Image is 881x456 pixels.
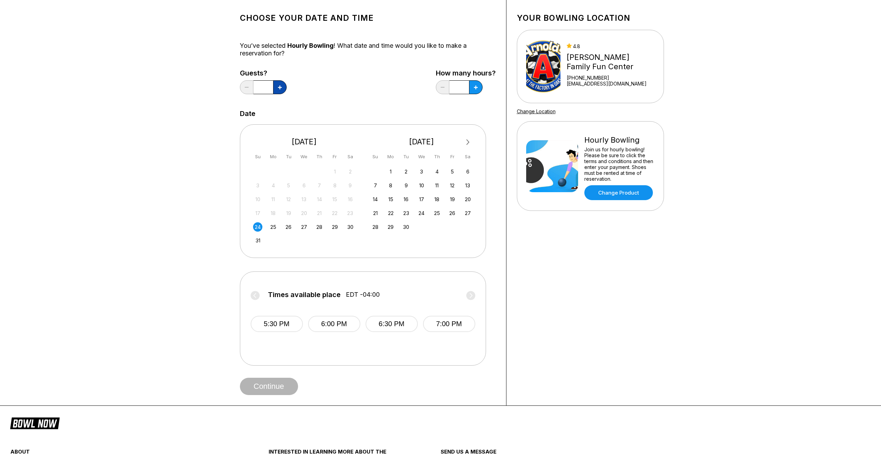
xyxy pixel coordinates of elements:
div: Choose Thursday, September 25th, 2025 [432,208,442,218]
div: Choose Friday, September 19th, 2025 [448,195,457,204]
div: Su [371,152,380,161]
label: Date [240,110,255,117]
div: Choose Saturday, September 27th, 2025 [463,208,473,218]
div: Choose Tuesday, September 9th, 2025 [402,181,411,190]
div: Not available Sunday, August 10th, 2025 [253,195,262,204]
div: [PERSON_NAME] Family Fun Center [567,53,654,71]
div: Not available Tuesday, August 5th, 2025 [284,181,293,190]
div: [DATE] [251,137,358,146]
div: Not available Sunday, August 17th, 2025 [253,208,262,218]
div: Not available Saturday, August 16th, 2025 [345,195,355,204]
div: Choose Monday, September 29th, 2025 [386,222,395,232]
div: Choose Tuesday, September 16th, 2025 [402,195,411,204]
div: Choose Tuesday, August 26th, 2025 [284,222,293,232]
div: Choose Sunday, September 21st, 2025 [371,208,380,218]
div: We [299,152,309,161]
div: Not available Sunday, August 3rd, 2025 [253,181,262,190]
div: Fr [330,152,340,161]
div: Choose Thursday, September 11th, 2025 [432,181,442,190]
div: Choose Wednesday, September 24th, 2025 [417,208,426,218]
label: Guests? [240,69,287,77]
div: Choose Tuesday, September 30th, 2025 [402,222,411,232]
div: Choose Tuesday, September 2nd, 2025 [402,167,411,176]
div: Mo [386,152,395,161]
div: Not available Thursday, August 14th, 2025 [315,195,324,204]
div: Th [315,152,324,161]
div: Th [432,152,442,161]
div: Not available Saturday, August 2nd, 2025 [345,167,355,176]
div: Not available Friday, August 22nd, 2025 [330,208,340,218]
button: 6:00 PM [308,316,360,332]
span: EDT -04:00 [346,291,380,298]
div: Choose Monday, September 1st, 2025 [386,167,395,176]
div: Choose Saturday, September 13th, 2025 [463,181,473,190]
div: Not available Wednesday, August 13th, 2025 [299,195,309,204]
div: Not available Saturday, August 9th, 2025 [345,181,355,190]
div: Choose Sunday, September 28th, 2025 [371,222,380,232]
div: Not available Friday, August 8th, 2025 [330,181,340,190]
div: Choose Sunday, September 7th, 2025 [371,181,380,190]
span: Hourly Bowling [287,42,334,49]
div: Choose Saturday, September 6th, 2025 [463,167,473,176]
div: [DATE] [368,137,475,146]
div: Choose Thursday, August 28th, 2025 [315,222,324,232]
div: month 2025-09 [370,166,474,232]
h1: Your bowling location [517,13,664,23]
div: Not available Tuesday, August 12th, 2025 [284,195,293,204]
div: We [417,152,426,161]
div: Hourly Bowling [584,135,655,145]
img: Arnold's Family Fun Center [526,41,561,92]
div: Choose Wednesday, September 3rd, 2025 [417,167,426,176]
div: Choose Thursday, September 4th, 2025 [432,167,442,176]
div: Choose Sunday, September 14th, 2025 [371,195,380,204]
div: Choose Monday, September 15th, 2025 [386,195,395,204]
div: Choose Monday, August 25th, 2025 [269,222,278,232]
img: Hourly Bowling [526,140,578,192]
div: Not available Friday, August 1st, 2025 [330,167,340,176]
div: Choose Monday, September 8th, 2025 [386,181,395,190]
button: 5:30 PM [251,316,303,332]
div: Choose Friday, September 5th, 2025 [448,167,457,176]
div: month 2025-08 [252,166,356,245]
div: Not available Thursday, August 21st, 2025 [315,208,324,218]
div: Not available Wednesday, August 6th, 2025 [299,181,309,190]
div: Choose Wednesday, September 10th, 2025 [417,181,426,190]
div: 4.8 [567,43,654,49]
div: Mo [269,152,278,161]
div: Choose Sunday, August 31st, 2025 [253,236,262,245]
div: Not available Saturday, August 23rd, 2025 [345,208,355,218]
div: Not available Friday, August 15th, 2025 [330,195,340,204]
div: Choose Wednesday, September 17th, 2025 [417,195,426,204]
div: Not available Wednesday, August 20th, 2025 [299,208,309,218]
div: Tu [402,152,411,161]
div: Choose Thursday, September 18th, 2025 [432,195,442,204]
div: Not available Monday, August 18th, 2025 [269,208,278,218]
div: Choose Monday, September 22nd, 2025 [386,208,395,218]
div: Not available Monday, August 11th, 2025 [269,195,278,204]
div: Choose Friday, September 12th, 2025 [448,181,457,190]
div: Not available Monday, August 4th, 2025 [269,181,278,190]
div: Su [253,152,262,161]
div: Sa [463,152,473,161]
a: Change Location [517,108,556,114]
div: You’ve selected ! What date and time would you like to make a reservation for? [240,42,496,57]
button: 6:30 PM [366,316,418,332]
span: Times available place [268,291,341,298]
div: Choose Saturday, August 30th, 2025 [345,222,355,232]
div: Not available Tuesday, August 19th, 2025 [284,208,293,218]
div: Fr [448,152,457,161]
div: Tu [284,152,293,161]
div: Choose Sunday, August 24th, 2025 [253,222,262,232]
div: Join us for hourly bowling! Please be sure to click the terms and conditions and then enter your ... [584,146,655,182]
button: Next Month [462,137,474,148]
a: Change Product [584,185,653,200]
div: Choose Saturday, September 20th, 2025 [463,195,473,204]
div: Choose Wednesday, August 27th, 2025 [299,222,309,232]
div: Not available Thursday, August 7th, 2025 [315,181,324,190]
h1: Choose your Date and time [240,13,496,23]
div: Sa [345,152,355,161]
label: How many hours? [436,69,496,77]
div: [PHONE_NUMBER] [567,75,654,81]
button: 7:00 PM [423,316,475,332]
div: Choose Friday, September 26th, 2025 [448,208,457,218]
